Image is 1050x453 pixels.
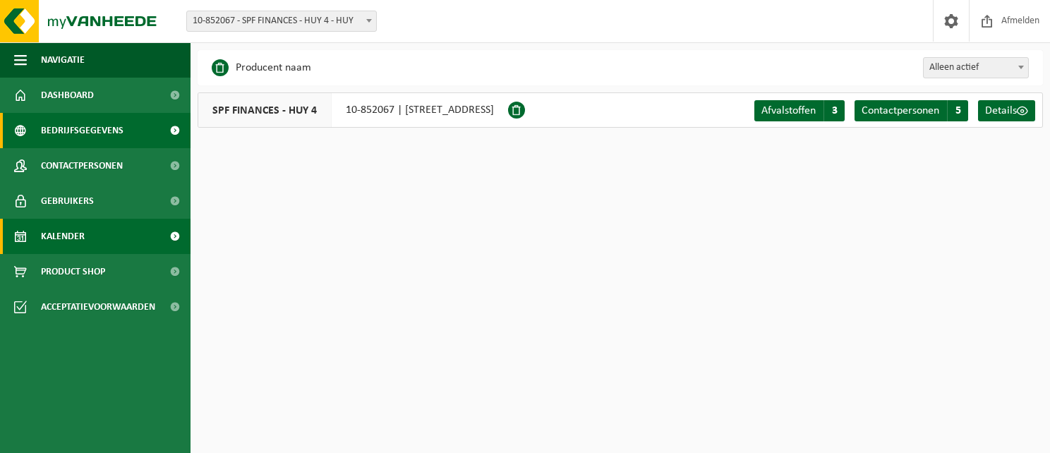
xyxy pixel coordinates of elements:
[41,113,123,148] span: Bedrijfsgegevens
[186,11,377,32] span: 10-852067 - SPF FINANCES - HUY 4 - HUY
[862,105,939,116] span: Contactpersonen
[212,57,311,78] li: Producent naam
[41,42,85,78] span: Navigatie
[924,58,1028,78] span: Alleen actief
[823,100,845,121] span: 3
[985,105,1017,116] span: Details
[923,57,1029,78] span: Alleen actief
[947,100,968,121] span: 5
[41,148,123,183] span: Contactpersonen
[855,100,968,121] a: Contactpersonen 5
[41,219,85,254] span: Kalender
[41,183,94,219] span: Gebruikers
[198,92,508,128] div: 10-852067 | [STREET_ADDRESS]
[198,93,332,127] span: SPF FINANCES - HUY 4
[41,254,105,289] span: Product Shop
[41,289,155,325] span: Acceptatievoorwaarden
[754,100,845,121] a: Afvalstoffen 3
[761,105,816,116] span: Afvalstoffen
[978,100,1035,121] a: Details
[41,78,94,113] span: Dashboard
[187,11,376,31] span: 10-852067 - SPF FINANCES - HUY 4 - HUY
